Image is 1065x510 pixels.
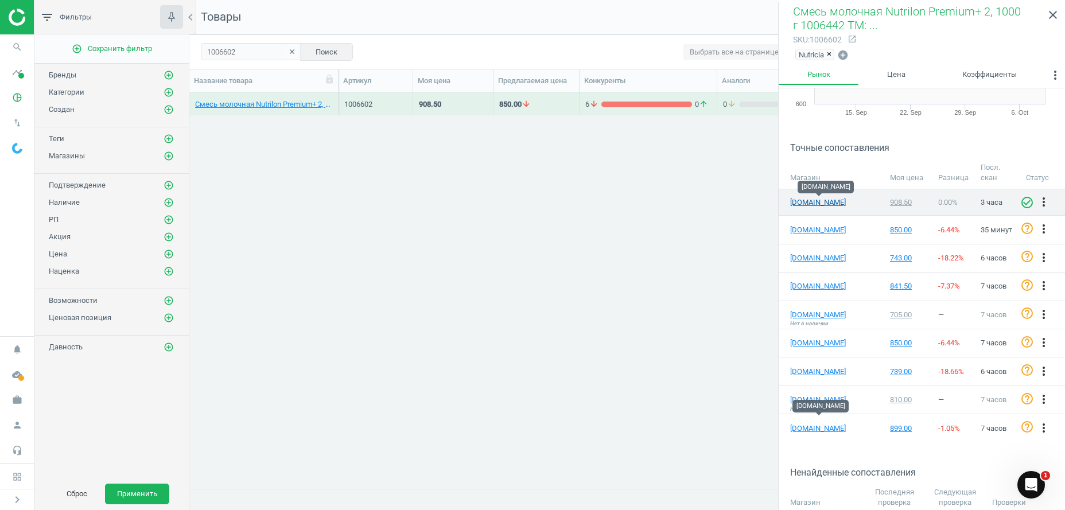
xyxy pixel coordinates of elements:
[827,49,834,60] button: ×
[890,395,927,405] div: 810.00
[6,61,28,83] i: timeline
[1020,221,1034,235] i: help_outline
[827,50,831,59] span: ×
[6,36,28,58] i: search
[837,49,849,62] button: add_circle
[1020,363,1034,377] i: help_outline
[201,43,301,60] input: SKU/Title search
[418,76,488,86] div: Моя цена
[790,395,848,405] a: [DOMAIN_NAME]
[6,338,28,360] i: notifications
[1037,307,1051,321] i: more_vert
[49,267,79,275] span: Наценка
[184,10,197,24] i: chevron_left
[1020,157,1065,189] th: Статус
[981,367,1006,376] span: 6 часов
[848,34,857,44] i: open_in_new
[194,76,333,86] div: Название товара
[858,65,934,85] a: Цена
[1020,250,1034,263] i: help_outline
[419,99,441,110] div: 908.50
[164,104,174,115] i: add_circle_outline
[1037,421,1051,435] i: more_vert
[884,157,932,189] th: Моя цена
[164,197,174,208] i: add_circle_outline
[938,338,960,347] span: -6.44 %
[890,225,927,235] div: 850.00
[49,71,76,79] span: Бренды
[49,215,59,224] span: РП
[1037,222,1051,237] button: more_vert
[934,65,1045,85] a: Коэффициенты
[34,37,189,60] button: add_circle_outlineСохранить фильтр
[195,99,332,110] a: Смесь молочная Nutrilon Premium+ 2, 1000 г 1006442 TM: Nutrilon
[105,484,169,504] button: Применить
[163,180,174,191] button: add_circle_outline
[1048,68,1062,82] i: more_vert
[164,295,174,306] i: add_circle_outline
[727,99,736,110] i: arrow_downward
[981,282,1006,290] span: 7 часов
[163,104,174,115] button: add_circle_outline
[799,49,824,60] span: Nutricia
[6,439,28,461] i: headset_mic
[938,395,969,405] div: —
[49,181,106,189] span: Подтверждение
[164,180,174,190] i: add_circle_outline
[49,88,84,96] span: Категории
[283,44,301,60] button: clear
[790,197,848,208] a: [DOMAIN_NAME]
[60,12,92,22] span: Фильтры
[932,157,975,189] th: Разница
[12,143,22,154] img: wGWNvw8QSZomAAAAABJRU5ErkJggg==
[845,109,867,116] tspan: 15. Sep
[9,9,90,26] img: ajHJNr6hYgQAAAAASUVORK5CYII=
[189,92,1065,476] div: grid
[798,181,854,193] div: [DOMAIN_NAME]
[890,338,927,348] div: 850.00
[55,484,99,504] button: Сброс
[981,395,1006,404] span: 7 часов
[1020,306,1034,320] i: help_outline
[890,310,927,320] div: 705.00
[975,157,1020,189] th: Посл. скан
[163,87,174,98] button: add_circle_outline
[49,313,111,322] span: Ценовая позиция
[1020,392,1034,406] i: help_outline
[890,281,927,291] div: 841.50
[692,99,711,110] span: 0
[1037,222,1051,236] i: more_vert
[723,99,739,110] span: 0
[6,112,28,134] i: swap_vert
[790,338,848,348] a: [DOMAIN_NAME]
[1020,196,1034,209] i: check_circle_outline
[163,341,174,353] button: add_circle_outline
[1045,65,1065,88] button: more_vert
[499,99,522,110] div: 850.00
[6,389,28,411] i: work
[49,134,64,143] span: Теги
[837,49,849,61] i: add_circle
[164,342,174,352] i: add_circle_outline
[6,364,28,386] i: cloud_done
[1037,307,1051,322] button: more_vert
[343,76,408,86] div: Артикул
[1037,279,1051,293] i: more_vert
[722,76,833,86] div: Аналоги
[6,87,28,108] i: pie_chart_outlined
[890,367,927,377] div: 739.00
[793,34,842,45] div: : 1006602
[900,109,922,116] tspan: 22. Sep
[201,10,242,24] span: Товары
[790,142,1065,153] h3: Точные сопоставления
[890,253,927,263] div: 743.00
[164,313,174,323] i: add_circle_outline
[1037,336,1051,351] button: more_vert
[288,48,296,56] i: clear
[938,282,960,290] span: -7.37 %
[163,312,174,324] button: add_circle_outline
[938,225,960,234] span: -6.44 %
[1041,471,1050,480] span: 1
[1012,109,1028,116] tspan: 6. Oct
[790,405,829,413] span: Нет в наличии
